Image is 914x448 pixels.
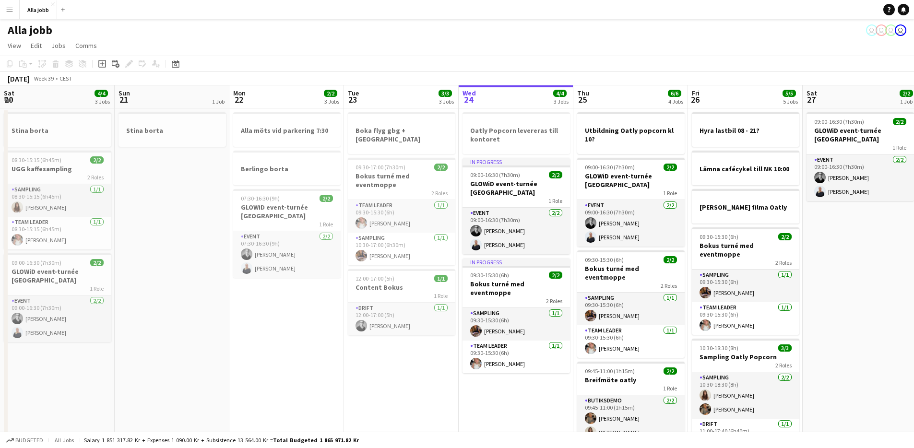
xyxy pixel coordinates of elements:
[577,158,685,247] app-job-card: 09:00-16:30 (7h30m)2/2GLOWiD event-turnée [GEOGRAPHIC_DATA]1 RoleEvent2/209:00-16:30 (7h30m)[PERS...
[805,94,817,105] span: 27
[4,126,111,135] h3: Stina borta
[87,174,104,181] span: 2 Roles
[577,264,685,282] h3: Bokus turné med eventmoppe
[117,94,130,105] span: 21
[661,282,677,289] span: 2 Roles
[463,158,570,165] div: In progress
[692,89,700,97] span: Fri
[463,258,570,266] div: In progress
[876,24,887,36] app-user-avatar: Hedda Lagerbielke
[233,151,341,185] app-job-card: Berlingo borta
[692,353,799,361] h3: Sampling Oatly Popcorn
[700,233,738,240] span: 09:30-15:30 (6h)
[8,74,30,83] div: [DATE]
[15,437,43,444] span: Budgeted
[807,89,817,97] span: Sat
[4,267,111,284] h3: GLOWiD event-turnée [GEOGRAPHIC_DATA]
[233,189,341,278] app-job-card: 07:30-16:30 (9h)2/2GLOWiD event-turnée [GEOGRAPHIC_DATA]1 RoleEvent2/207:30-16:30 (9h)[PERSON_NAM...
[356,164,405,171] span: 09:30-17:00 (7h30m)
[320,195,333,202] span: 2/2
[577,112,685,154] app-job-card: Utbildning Oatly popcorn kl 10?
[893,118,906,125] span: 2/2
[4,295,111,342] app-card-role: Event2/209:00-16:30 (7h30m)[PERSON_NAME][PERSON_NAME]
[663,189,677,197] span: 1 Role
[439,90,452,97] span: 3/3
[4,217,111,249] app-card-role: Team Leader1/108:30-15:15 (6h45m)[PERSON_NAME]
[577,250,685,358] app-job-card: 09:30-15:30 (6h)2/2Bokus turné med eventmoppe2 RolesSampling1/109:30-15:30 (6h)[PERSON_NAME]Team ...
[576,94,589,105] span: 25
[233,203,341,220] h3: GLOWiD event-turnée [GEOGRAPHIC_DATA]
[233,165,341,173] h3: Berlingo borta
[90,285,104,292] span: 1 Role
[233,89,246,97] span: Mon
[577,376,685,384] h3: Breifmöte oatly
[553,90,567,97] span: 4/4
[4,39,25,52] a: View
[51,41,66,50] span: Jobs
[692,151,799,185] app-job-card: Lämna cafécykel till NK 10:00
[585,367,635,375] span: 09:45-11:00 (1h15m)
[47,39,70,52] a: Jobs
[348,89,359,97] span: Tue
[461,94,476,105] span: 24
[463,179,570,197] h3: GLOWiD event-turnée [GEOGRAPHIC_DATA]
[346,94,359,105] span: 23
[577,89,589,97] span: Thu
[434,164,448,171] span: 2/2
[20,0,57,19] button: Alla jobb
[348,112,455,154] app-job-card: Boka flyg gbg + [GEOGRAPHIC_DATA]
[470,171,520,178] span: 09:00-16:30 (7h30m)
[664,367,677,375] span: 2/2
[807,154,914,201] app-card-role: Event2/209:00-16:30 (7h30m)[PERSON_NAME][PERSON_NAME]
[12,259,61,266] span: 09:00-16:30 (7h30m)
[4,151,111,249] app-job-card: 08:30-15:15 (6h45m)2/2UGG kaffesampling2 RolesSampling1/108:30-15:15 (6h45m)[PERSON_NAME]Team Lea...
[434,275,448,282] span: 1/1
[463,126,570,143] h3: Oatly Popcorn levereras till kontoret
[577,362,685,442] app-job-card: 09:45-11:00 (1h15m)2/2Breifmöte oatly1 RoleButiksdemo2/209:45-11:00 (1h15m)[PERSON_NAME][PERSON_N...
[549,271,562,279] span: 2/2
[692,112,799,147] app-job-card: Hyra lastbil 08 - 21?
[348,126,455,143] h3: Boka flyg gbg + [GEOGRAPHIC_DATA]
[348,158,455,265] div: 09:30-17:00 (7h30m)2/2Bokus turné med eventmoppe2 RolesTeam Leader1/109:30-15:30 (6h)[PERSON_NAME...
[700,344,738,352] span: 10:30-18:30 (8h)
[324,98,339,105] div: 3 Jobs
[348,200,455,233] app-card-role: Team Leader1/109:30-15:30 (6h)[PERSON_NAME]
[31,41,42,50] span: Edit
[319,221,333,228] span: 1 Role
[2,94,14,105] span: 20
[692,227,799,335] div: 09:30-15:30 (6h)2/2Bokus turné med eventmoppe2 RolesSampling1/109:30-15:30 (6h)[PERSON_NAME]Team ...
[4,253,111,342] app-job-card: 09:00-16:30 (7h30m)2/2GLOWiD event-turnée [GEOGRAPHIC_DATA]1 RoleEvent2/209:00-16:30 (7h30m)[PERS...
[463,280,570,297] h3: Bokus turné med eventmoppe
[348,269,455,335] app-job-card: 12:00-17:00 (5h)1/1Content Bokus1 RoleDrift1/112:00-17:00 (5h)[PERSON_NAME]
[71,39,101,52] a: Comms
[463,112,570,154] app-job-card: Oatly Popcorn levereras till kontoret
[585,256,624,263] span: 09:30-15:30 (6h)
[668,98,683,105] div: 4 Jobs
[8,23,52,37] h1: Alla jobb
[895,24,906,36] app-user-avatar: Emil Hasselberg
[892,144,906,151] span: 1 Role
[59,75,72,82] div: CEST
[463,258,570,373] div: In progress09:30-15:30 (6h)2/2Bokus turné med eventmoppe2 RolesSampling1/109:30-15:30 (6h)[PERSON...
[885,24,897,36] app-user-avatar: Hedda Lagerbielke
[273,436,359,444] span: Total Budgeted 1 865 971.82 kr
[212,98,225,105] div: 1 Job
[439,98,454,105] div: 3 Jobs
[119,112,226,147] div: Stina borta
[577,172,685,189] h3: GLOWiD event-turnée [GEOGRAPHIC_DATA]
[119,89,130,97] span: Sun
[585,164,635,171] span: 09:00-16:30 (7h30m)
[434,292,448,299] span: 1 Role
[778,233,792,240] span: 2/2
[690,94,700,105] span: 26
[577,325,685,358] app-card-role: Team Leader1/109:30-15:30 (6h)[PERSON_NAME]
[348,172,455,189] h3: Bokus turné med eventmoppe
[692,203,799,212] h3: [PERSON_NAME] filma Oatly
[807,112,914,201] div: 09:00-16:30 (7h30m)2/2GLOWiD event-turnée [GEOGRAPHIC_DATA]1 RoleEvent2/209:00-16:30 (7h30m)[PERS...
[463,158,570,254] div: In progress09:00-16:30 (7h30m)2/2GLOWiD event-turnée [GEOGRAPHIC_DATA]1 RoleEvent2/209:00-16:30 (...
[233,112,341,147] div: Alla möts vid parkering 7:30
